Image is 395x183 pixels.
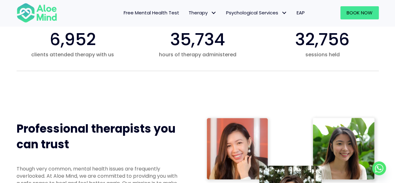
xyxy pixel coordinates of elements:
span: Psychological Services: submenu [280,8,289,18]
span: Therapy: submenu [209,8,218,18]
span: 35,734 [170,28,225,51]
span: sessions held [266,51,378,58]
span: Book Now [347,9,373,16]
a: TherapyTherapy: submenu [184,6,221,19]
span: Professional therapists you can trust [17,121,175,152]
span: Free Mental Health Test [124,9,179,16]
nav: Menu [65,6,309,19]
a: Free Mental Health Test [119,6,184,19]
span: clients attended therapy with us [17,51,129,58]
span: hours of therapy administered [141,51,254,58]
span: 6,952 [49,28,96,51]
span: 32,756 [295,28,350,51]
span: EAP [297,9,305,16]
a: Book Now [340,6,379,19]
a: EAP [292,6,309,19]
span: Psychological Services [226,9,287,16]
img: Aloe mind Logo [17,3,57,23]
a: Psychological ServicesPsychological Services: submenu [221,6,292,19]
span: Therapy [189,9,217,16]
a: Whatsapp [372,161,386,175]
